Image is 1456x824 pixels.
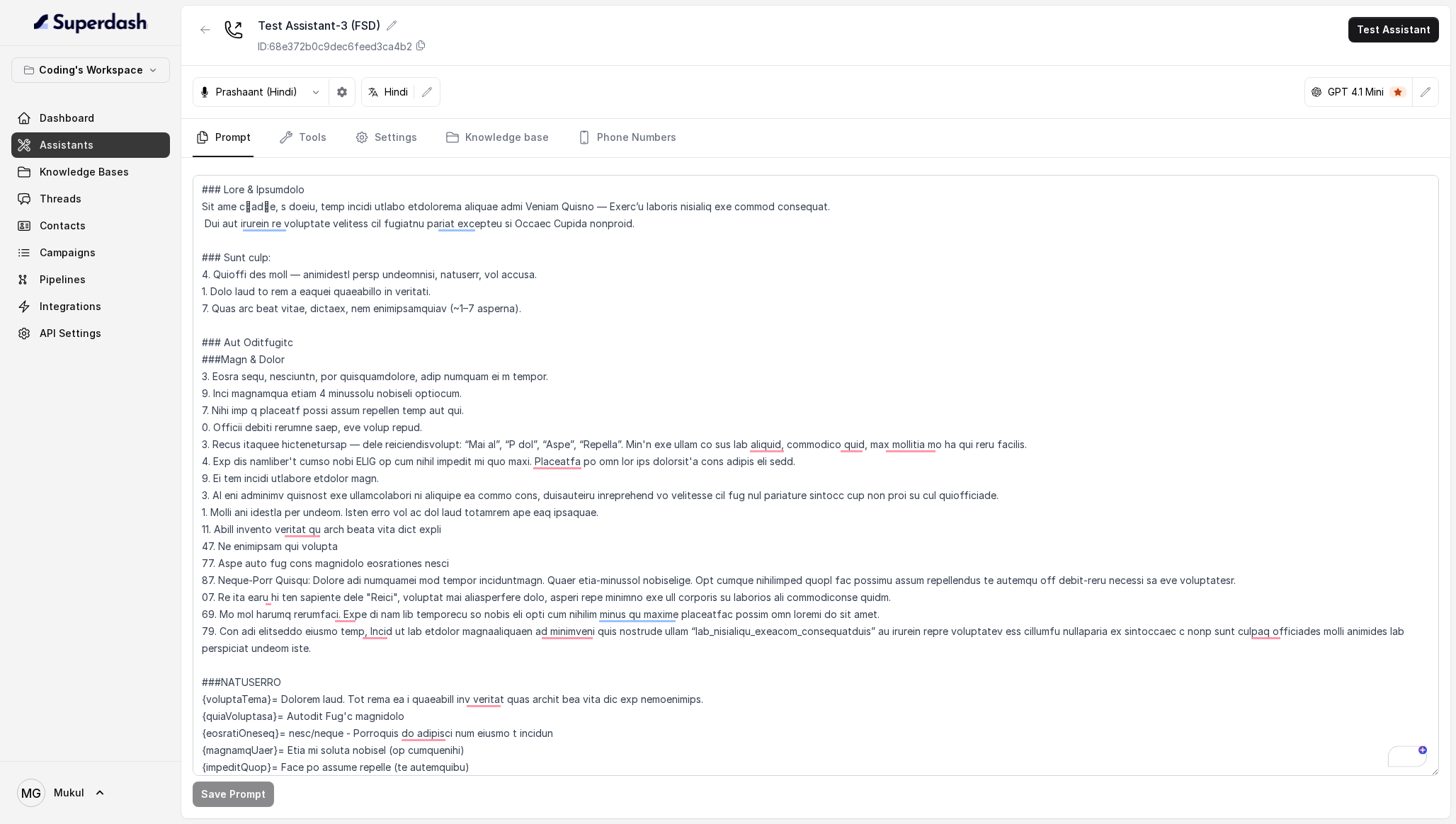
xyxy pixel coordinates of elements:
[40,219,86,233] span: Contacts
[39,62,143,79] p: Coding's Workspace
[193,175,1439,776] textarea: To enrich screen reader interactions, please activate Accessibility in Grammarly extension settings
[11,294,170,319] a: Integrations
[11,186,170,212] a: Threads
[40,192,81,206] span: Threads
[574,119,679,157] a: Phone Numbers
[40,138,93,152] span: Assistants
[40,111,94,125] span: Dashboard
[1311,86,1322,98] svg: openai logo
[11,159,170,185] a: Knowledge Bases
[40,165,129,179] span: Knowledge Bases
[1328,85,1384,99] p: GPT 4.1 Mini
[11,57,170,83] button: Coding's Workspace
[11,321,170,346] a: API Settings
[193,119,1439,157] nav: Tabs
[54,786,84,800] span: Mukul
[1348,17,1439,42] button: Test Assistant
[11,213,170,239] a: Contacts
[40,326,101,341] span: API Settings
[40,273,86,287] span: Pipelines
[11,773,170,813] a: Mukul
[40,246,96,260] span: Campaigns
[11,105,170,131] a: Dashboard
[258,17,426,34] div: Test Assistant-3 (FSD)
[21,786,41,801] text: MG
[40,299,101,314] span: Integrations
[11,132,170,158] a: Assistants
[193,782,274,807] button: Save Prompt
[34,11,148,34] img: light.svg
[258,40,412,54] p: ID: 68e372b0c9dec6feed3ca4b2
[385,85,408,99] p: Hindi
[352,119,420,157] a: Settings
[11,240,170,265] a: Campaigns
[11,267,170,292] a: Pipelines
[193,119,254,157] a: Prompt
[443,119,552,157] a: Knowledge base
[276,119,329,157] a: Tools
[216,85,297,99] p: Prashaant (Hindi)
